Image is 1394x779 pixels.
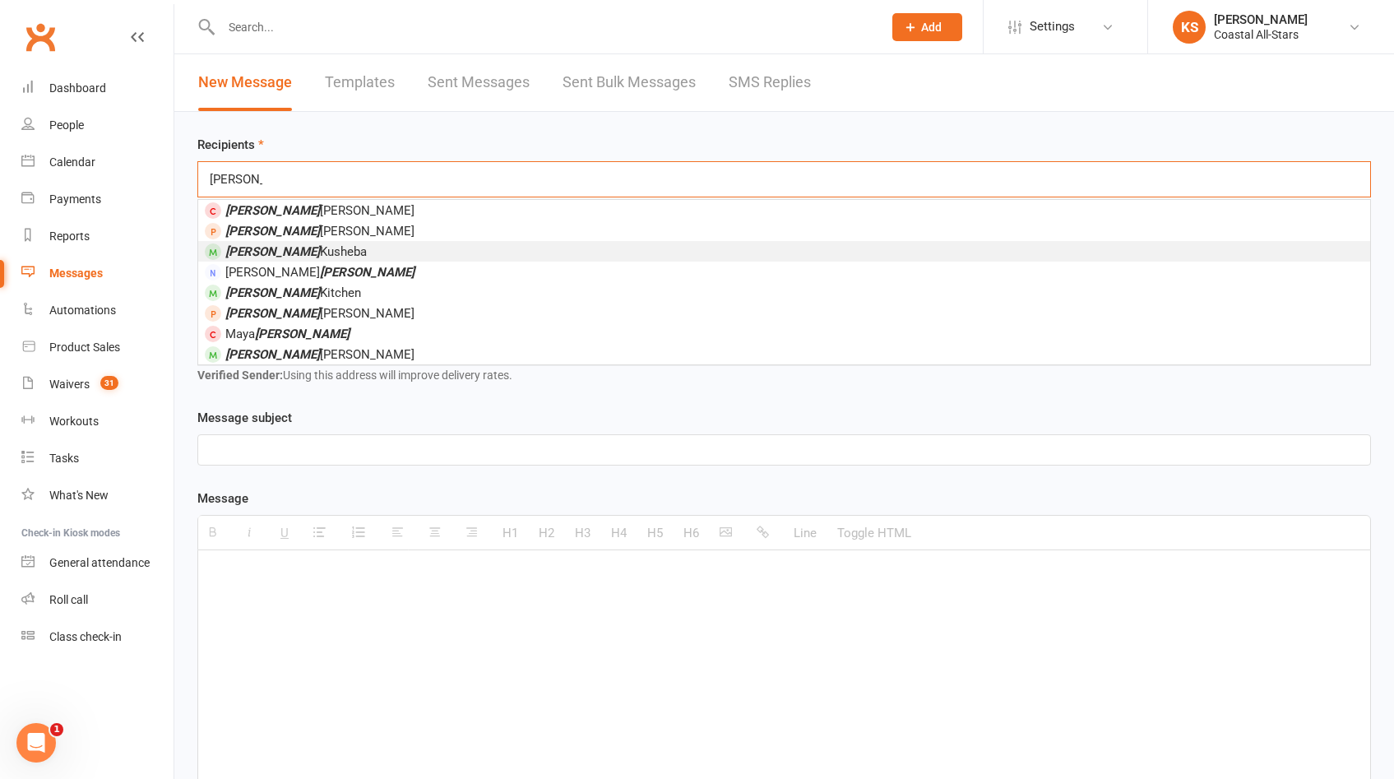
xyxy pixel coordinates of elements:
[21,144,174,181] a: Calendar
[16,723,56,763] iframe: Intercom live chat
[225,265,414,280] span: [PERSON_NAME]
[197,369,283,382] strong: Verified Sender:
[1214,27,1308,42] div: Coastal All-Stars
[49,341,120,354] div: Product Sales
[21,403,174,440] a: Workouts
[49,489,109,502] div: What's New
[197,408,292,428] label: Message subject
[225,285,361,300] span: Kitchen
[225,327,350,341] span: Maya
[225,244,320,259] em: [PERSON_NAME]
[21,292,174,329] a: Automations
[225,347,414,362] span: [PERSON_NAME]
[49,230,90,243] div: Reports
[225,306,320,321] em: [PERSON_NAME]
[49,556,150,569] div: General attendance
[21,366,174,403] a: Waivers 31
[49,593,88,606] div: Roll call
[21,329,174,366] a: Product Sales
[49,452,79,465] div: Tasks
[50,723,63,736] span: 1
[1214,12,1308,27] div: [PERSON_NAME]
[198,54,292,111] a: New Message
[49,192,101,206] div: Payments
[1030,8,1075,45] span: Settings
[921,21,942,34] span: Add
[49,378,90,391] div: Waivers
[320,265,414,280] em: [PERSON_NAME]
[892,13,962,41] button: Add
[225,347,320,362] em: [PERSON_NAME]
[197,135,264,155] label: Recipients
[49,155,95,169] div: Calendar
[21,107,174,144] a: People
[49,118,84,132] div: People
[21,477,174,514] a: What's New
[225,244,367,259] span: Kusheba
[225,203,414,218] span: [PERSON_NAME]
[325,54,395,111] a: Templates
[1173,11,1206,44] div: KS
[21,255,174,292] a: Messages
[20,16,61,58] a: Clubworx
[21,619,174,656] a: Class kiosk mode
[49,630,122,643] div: Class check-in
[729,54,811,111] a: SMS Replies
[563,54,696,111] a: Sent Bulk Messages
[208,169,264,190] input: Search Prospects, Members and Reports
[197,369,512,382] span: Using this address will improve delivery rates.
[225,306,414,321] span: [PERSON_NAME]
[49,81,106,95] div: Dashboard
[21,582,174,619] a: Roll call
[49,304,116,317] div: Automations
[255,327,350,341] em: [PERSON_NAME]
[225,285,320,300] em: [PERSON_NAME]
[225,203,320,218] em: [PERSON_NAME]
[100,376,118,390] span: 31
[21,218,174,255] a: Reports
[216,16,871,39] input: Search...
[21,70,174,107] a: Dashboard
[428,54,530,111] a: Sent Messages
[21,181,174,218] a: Payments
[49,415,99,428] div: Workouts
[21,545,174,582] a: General attendance kiosk mode
[225,224,320,239] em: [PERSON_NAME]
[21,440,174,477] a: Tasks
[49,267,103,280] div: Messages
[225,224,414,239] span: [PERSON_NAME]
[197,489,248,508] label: Message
